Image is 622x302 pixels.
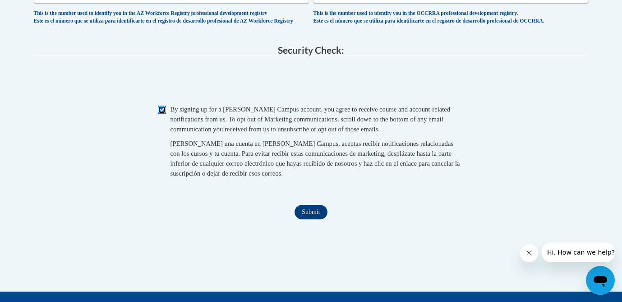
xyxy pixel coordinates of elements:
[243,65,380,100] iframe: reCAPTCHA
[278,44,344,56] span: Security Check:
[313,10,589,25] div: This is the number used to identify you in the OCCRRA professional development registry. Este es ...
[170,106,451,133] span: By signing up for a [PERSON_NAME] Campus account, you agree to receive course and account-related...
[34,10,309,25] div: This is the number used to identify you in the AZ Workforce Registry professional development reg...
[542,242,615,262] iframe: Message from company
[295,205,327,219] input: Submit
[520,244,538,262] iframe: Close message
[586,266,615,295] iframe: Button to launch messaging window
[170,140,460,177] span: [PERSON_NAME] una cuenta en [PERSON_NAME] Campus, aceptas recibir notificaciones relacionadas con...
